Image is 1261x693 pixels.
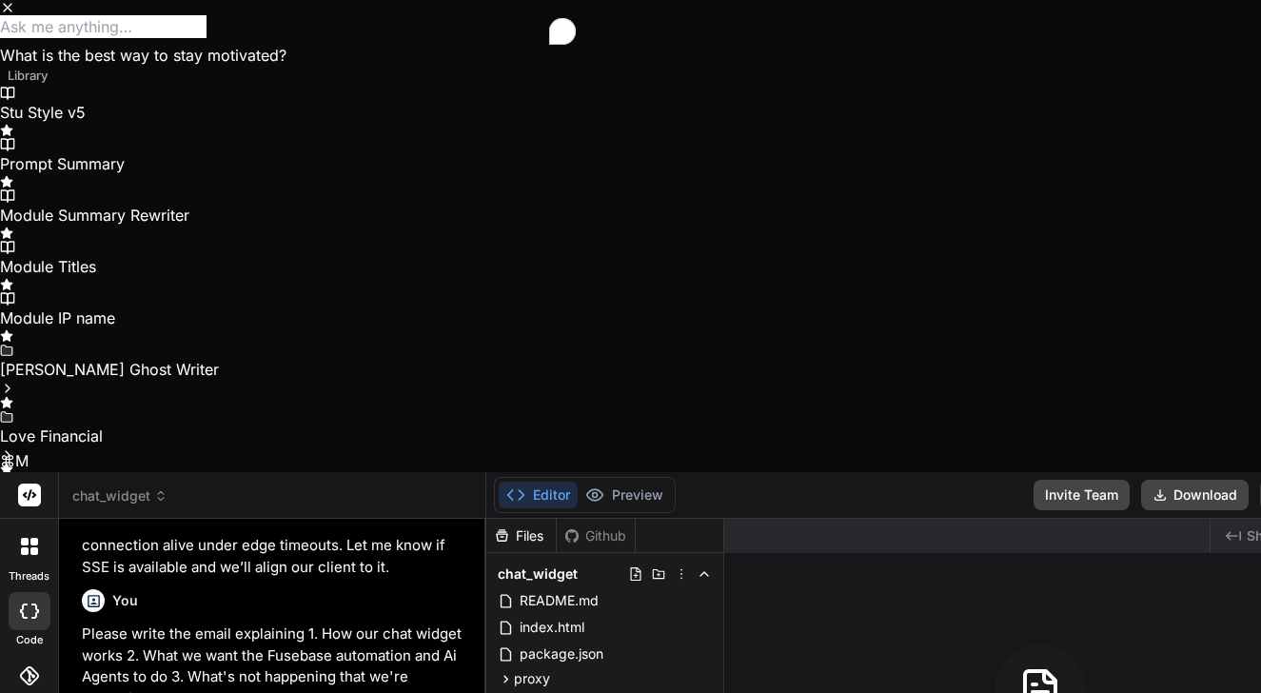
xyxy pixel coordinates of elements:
span: README.md [518,589,601,612]
button: Preview [578,482,671,508]
h6: You [112,591,138,610]
div: Library [8,67,657,86]
div: Files [486,526,556,545]
span: proxy [514,669,550,688]
label: threads [9,568,49,584]
button: Invite Team [1034,480,1130,510]
div: Github [557,526,635,545]
label: code [16,632,43,648]
span: package.json [518,643,605,665]
span: chat_widget [72,486,167,505]
span: index.html [518,616,586,639]
span: chat_widget [498,564,578,584]
button: Download [1141,480,1249,510]
button: Editor [499,482,578,508]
